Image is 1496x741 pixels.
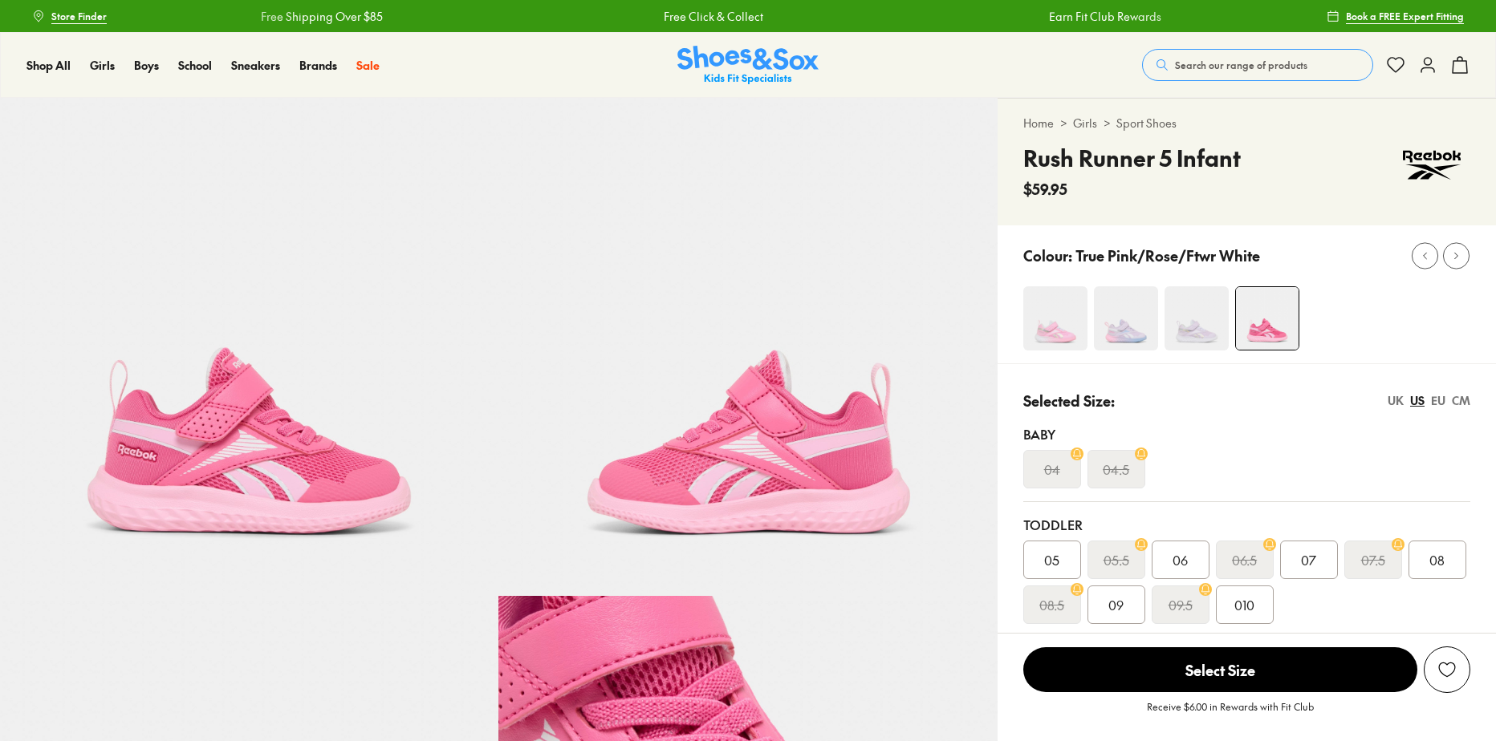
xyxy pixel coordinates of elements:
span: Sneakers [231,57,280,73]
div: EU [1431,392,1445,409]
button: Select Size [1023,646,1417,693]
a: School [178,57,212,74]
span: Boys [134,57,159,73]
a: Shop All [26,57,71,74]
span: Shop All [26,57,71,73]
a: Home [1023,115,1054,132]
span: 06 [1173,550,1188,569]
s: 07.5 [1361,550,1385,569]
span: Store Finder [51,9,107,23]
span: School [178,57,212,73]
h4: Rush Runner 5 Infant [1023,141,1241,175]
span: 010 [1234,595,1254,614]
img: 4-567968_1 [1023,286,1087,350]
div: CM [1452,392,1470,409]
a: Brands [299,57,337,74]
span: Sale [356,57,380,73]
div: > > [1023,115,1470,132]
s: 08.5 [1039,595,1064,614]
s: 04.5 [1103,460,1129,479]
span: Girls [90,57,115,73]
a: Sale [356,57,380,74]
div: UK [1388,392,1404,409]
a: Girls [90,57,115,74]
div: Toddler [1023,515,1470,534]
a: Sport Shoes [1116,115,1177,132]
div: US [1410,392,1425,409]
span: 08 [1429,550,1445,569]
a: Book a FREE Expert Fitting [1327,2,1464,30]
s: 09.5 [1169,595,1193,614]
p: Selected Size: [1023,390,1115,411]
s: 06.5 [1232,550,1257,569]
span: Book a FREE Expert Fitting [1346,9,1464,23]
p: True Pink/Rose/Ftwr White [1075,245,1260,266]
span: Search our range of products [1175,58,1307,72]
button: Add to Wishlist [1424,646,1470,693]
a: Store Finder [32,2,107,30]
s: 05.5 [1104,550,1129,569]
span: Select Size [1023,647,1417,692]
img: 5-567961_1 [498,98,997,596]
a: Free Click & Collect [663,8,762,25]
a: Earn Fit Club Rewards [1048,8,1161,25]
span: 05 [1044,550,1059,569]
div: Baby [1023,424,1470,443]
s: 04 [1044,460,1060,479]
img: 4-567964_1 [1165,286,1229,350]
button: Search our range of products [1142,49,1373,81]
img: Vendor logo [1393,141,1470,189]
p: Receive $6.00 in Rewards with Fit Club [1147,699,1314,728]
img: 4-567972_1 [1094,286,1158,350]
a: Boys [134,57,159,74]
img: SNS_Logo_Responsive.svg [677,46,819,85]
span: 07 [1301,550,1316,569]
img: 4-567960_1 [1236,287,1299,350]
span: 09 [1108,595,1124,614]
a: Shoes & Sox [677,46,819,85]
span: $59.95 [1023,178,1067,200]
a: Sneakers [231,57,280,74]
a: Girls [1073,115,1097,132]
span: Brands [299,57,337,73]
a: Free Shipping Over $85 [260,8,382,25]
p: Colour: [1023,245,1072,266]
